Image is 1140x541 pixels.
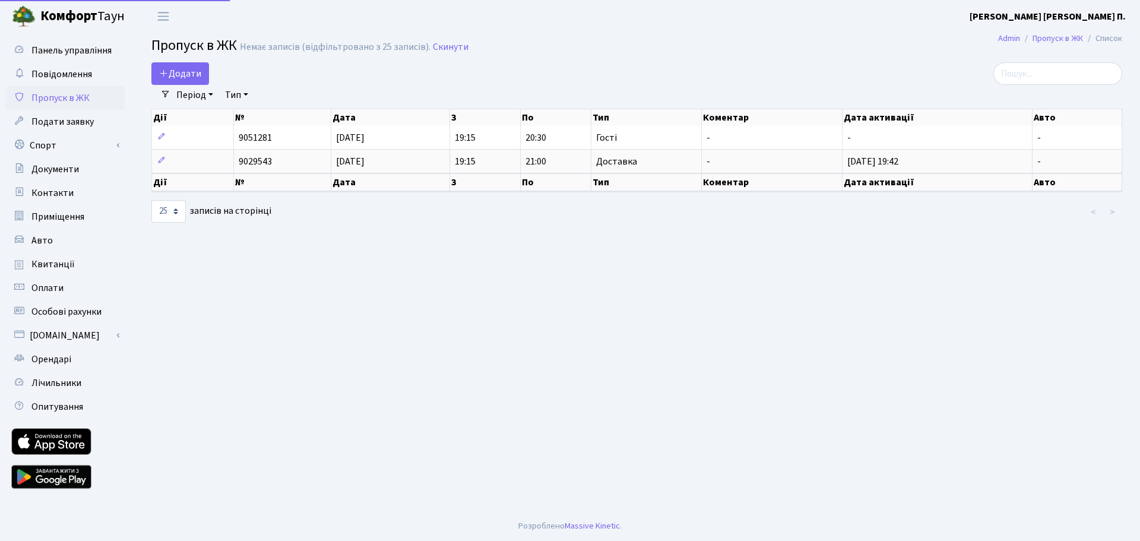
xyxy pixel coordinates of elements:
th: Авто [1033,109,1122,126]
th: Дата активації [843,173,1033,191]
th: Тип [591,173,702,191]
a: Особові рахунки [6,300,125,324]
span: Пропуск в ЖК [151,35,237,56]
span: Гості [596,133,617,143]
th: З [450,109,521,126]
th: Дата активації [843,109,1033,126]
a: Оплати [6,276,125,300]
a: Спорт [6,134,125,157]
th: Дата [331,173,450,191]
span: 9051281 [239,131,272,144]
span: [DATE] [336,131,365,144]
span: Повідомлення [31,68,92,81]
th: Коментар [702,109,843,126]
span: [DATE] [336,155,365,168]
th: Дії [152,109,234,126]
a: Тип [220,85,253,105]
span: 21:00 [525,155,546,168]
a: Подати заявку [6,110,125,134]
span: Додати [159,67,201,80]
th: По [521,173,591,191]
span: Подати заявку [31,115,94,128]
th: № [234,173,331,191]
span: Орендарі [31,353,71,366]
div: Розроблено . [518,520,622,533]
a: Повідомлення [6,62,125,86]
a: Пропуск в ЖК [1033,32,1083,45]
span: Авто [31,234,53,247]
span: Таун [40,7,125,27]
span: [DATE] 19:42 [847,155,898,168]
span: 19:15 [455,155,476,168]
span: Контакти [31,186,74,200]
div: Немає записів (відфільтровано з 25 записів). [240,42,430,53]
span: - [707,131,710,144]
a: Опитування [6,395,125,419]
span: 9029543 [239,155,272,168]
span: - [1037,131,1041,144]
span: Опитування [31,400,83,413]
span: 19:15 [455,131,476,144]
a: Документи [6,157,125,181]
span: Оплати [31,281,64,295]
a: Massive Kinetic [565,520,620,532]
th: Коментар [702,173,843,191]
th: Авто [1033,173,1122,191]
li: Список [1083,32,1122,45]
span: Доставка [596,157,637,166]
span: Панель управління [31,44,112,57]
a: Контакти [6,181,125,205]
th: По [521,109,591,126]
span: Пропуск в ЖК [31,91,90,105]
a: Лічильники [6,371,125,395]
span: - [1037,155,1041,168]
th: № [234,109,331,126]
a: Додати [151,62,209,85]
a: Авто [6,229,125,252]
select: записів на сторінці [151,200,186,223]
span: Лічильники [31,377,81,390]
button: Переключити навігацію [148,7,178,26]
span: Приміщення [31,210,84,223]
a: [PERSON_NAME] [PERSON_NAME] П. [970,10,1126,24]
span: 20:30 [525,131,546,144]
span: Квитанції [31,258,75,271]
b: Комфорт [40,7,97,26]
span: - [707,155,710,168]
th: Дата [331,109,450,126]
th: Дії [152,173,234,191]
a: Приміщення [6,205,125,229]
img: logo.png [12,5,36,29]
a: Admin [998,32,1020,45]
th: Тип [591,109,702,126]
a: Орендарі [6,347,125,371]
span: - [847,131,851,144]
input: Пошук... [993,62,1122,85]
a: [DOMAIN_NAME] [6,324,125,347]
a: Скинути [433,42,468,53]
nav: breadcrumb [980,26,1140,51]
a: Період [172,85,218,105]
span: Документи [31,163,79,176]
span: Особові рахунки [31,305,102,318]
label: записів на сторінці [151,200,271,223]
th: З [450,173,521,191]
b: [PERSON_NAME] [PERSON_NAME] П. [970,10,1126,23]
a: Квитанції [6,252,125,276]
a: Пропуск в ЖК [6,86,125,110]
a: Панель управління [6,39,125,62]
